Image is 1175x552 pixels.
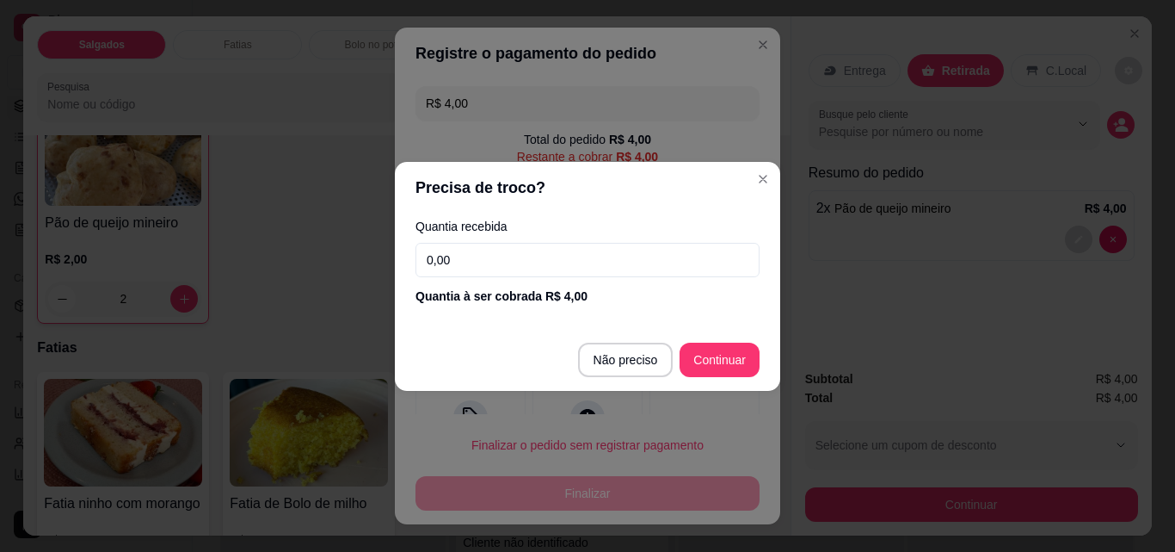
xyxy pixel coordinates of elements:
[749,165,777,193] button: Close
[578,343,674,377] button: Não preciso
[395,162,780,214] header: Precisa de troco?
[415,288,760,305] div: Quantia à ser cobrada R$ 4,00
[680,343,760,377] button: Continuar
[415,220,760,233] label: Quantia recebida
